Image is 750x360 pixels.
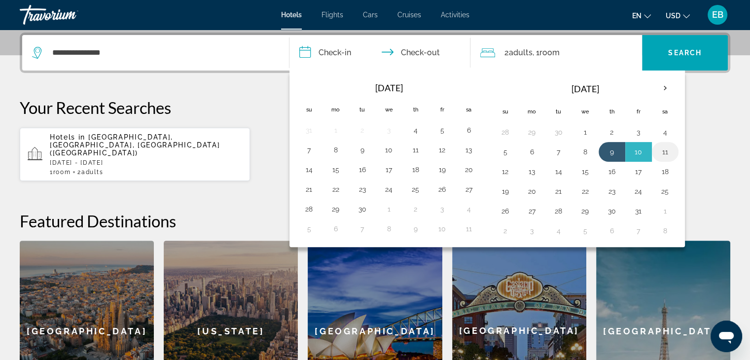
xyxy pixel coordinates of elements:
button: Day 8 [577,145,593,159]
button: Day 31 [301,123,317,137]
button: Day 7 [631,224,646,238]
button: Day 15 [577,165,593,179]
button: Day 10 [434,222,450,236]
a: Cruises [397,11,421,19]
button: Day 1 [328,123,344,137]
span: Search [668,49,702,57]
button: Day 30 [604,204,620,218]
button: Check in and out dates [289,35,471,71]
button: Day 13 [461,143,477,157]
button: Day 7 [355,222,370,236]
button: Day 2 [604,125,620,139]
button: Day 18 [657,165,673,179]
button: Day 29 [577,204,593,218]
button: Day 3 [381,123,397,137]
button: Day 8 [381,222,397,236]
span: Room [539,48,559,57]
button: Day 4 [551,224,567,238]
button: Day 4 [461,202,477,216]
button: Day 21 [551,184,567,198]
button: Day 15 [328,163,344,177]
button: Day 16 [604,165,620,179]
button: Day 14 [551,165,567,179]
button: Day 6 [604,224,620,238]
span: en [632,12,642,20]
button: Day 3 [524,224,540,238]
button: Day 6 [328,222,344,236]
th: [DATE] [322,77,456,99]
button: Day 26 [498,204,513,218]
button: Day 2 [408,202,424,216]
span: 1 [50,169,71,176]
button: Day 2 [355,123,370,137]
button: Day 24 [631,184,646,198]
button: Day 1 [657,204,673,218]
button: Day 30 [551,125,567,139]
button: Day 26 [434,182,450,196]
iframe: Button to launch messaging window [711,321,742,352]
button: Day 14 [301,163,317,177]
span: Activities [441,11,469,19]
span: Adults [508,48,532,57]
span: Adults [81,169,103,176]
button: Day 9 [604,145,620,159]
button: Day 23 [604,184,620,198]
button: Day 28 [498,125,513,139]
button: Day 25 [408,182,424,196]
button: Day 19 [434,163,450,177]
button: Day 10 [381,143,397,157]
button: Day 17 [381,163,397,177]
button: Day 19 [498,184,513,198]
p: Your Recent Searches [20,98,730,117]
button: Day 8 [328,143,344,157]
button: Day 3 [434,202,450,216]
button: Day 9 [355,143,370,157]
button: Day 23 [355,182,370,196]
button: Day 4 [408,123,424,137]
button: Day 22 [328,182,344,196]
button: Day 4 [657,125,673,139]
button: Day 11 [408,143,424,157]
a: Flights [321,11,343,19]
span: [GEOGRAPHIC_DATA], [GEOGRAPHIC_DATA], [GEOGRAPHIC_DATA] ([GEOGRAPHIC_DATA]) [50,133,220,157]
button: Day 1 [577,125,593,139]
button: Day 29 [524,125,540,139]
button: Day 1 [381,202,397,216]
a: Hotels [281,11,302,19]
button: Search [642,35,728,71]
a: Travorium [20,2,118,28]
button: Day 20 [524,184,540,198]
button: Day 28 [551,204,567,218]
button: Day 17 [631,165,646,179]
button: Day 13 [524,165,540,179]
span: Room [53,169,71,176]
button: Day 10 [631,145,646,159]
span: , 1 [532,46,559,60]
th: [DATE] [519,77,652,101]
span: 2 [77,169,103,176]
button: Change currency [666,8,690,23]
button: Day 12 [498,165,513,179]
button: Day 5 [577,224,593,238]
button: Change language [632,8,651,23]
button: Day 27 [461,182,477,196]
button: Day 24 [381,182,397,196]
button: Day 30 [355,202,370,216]
button: Day 8 [657,224,673,238]
button: Day 11 [461,222,477,236]
button: Day 5 [434,123,450,137]
button: Day 12 [434,143,450,157]
button: Day 27 [524,204,540,218]
button: Next month [652,77,679,100]
button: Hotels in [GEOGRAPHIC_DATA], [GEOGRAPHIC_DATA], [GEOGRAPHIC_DATA] ([GEOGRAPHIC_DATA])[DATE] - [DA... [20,127,250,181]
span: EB [712,10,723,20]
button: Day 6 [461,123,477,137]
button: Day 25 [657,184,673,198]
div: Search widget [22,35,728,71]
h2: Featured Destinations [20,211,730,231]
button: User Menu [705,4,730,25]
a: Cars [363,11,378,19]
